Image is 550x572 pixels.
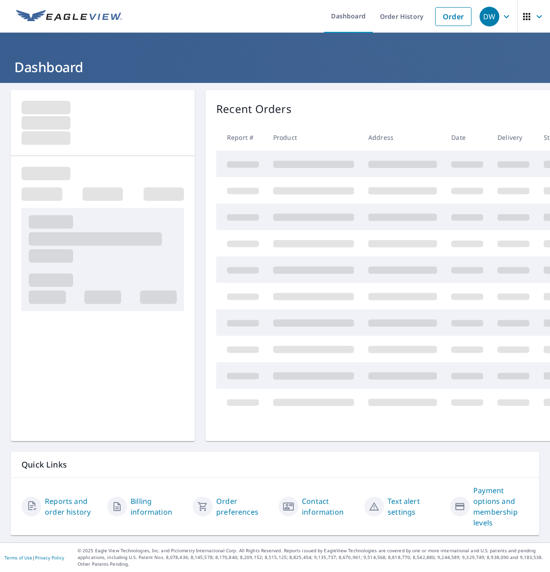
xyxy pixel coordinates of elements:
[435,7,471,26] a: Order
[45,496,100,517] a: Reports and order history
[490,124,537,151] th: Delivery
[216,101,292,117] p: Recent Orders
[11,58,539,76] h1: Dashboard
[388,496,443,517] a: Text alert settings
[302,496,357,517] a: Contact information
[216,124,266,151] th: Report #
[216,496,271,517] a: Order preferences
[473,485,528,528] a: Payment options and membership levels
[22,459,528,470] p: Quick Links
[16,10,122,23] img: EV Logo
[361,124,444,151] th: Address
[4,555,64,560] p: |
[480,7,499,26] div: DW
[266,124,361,151] th: Product
[4,555,32,561] a: Terms of Use
[78,547,546,568] p: © 2025 Eagle View Technologies, Inc. and Pictometry International Corp. All Rights Reserved. Repo...
[131,496,186,517] a: Billing information
[444,124,490,151] th: Date
[35,555,64,561] a: Privacy Policy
